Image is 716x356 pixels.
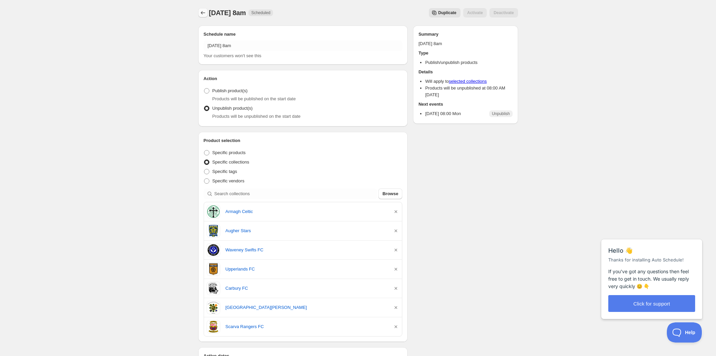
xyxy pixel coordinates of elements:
[214,188,377,199] input: Search collections
[226,247,387,253] a: Waveney Swifts FC
[418,50,512,57] h2: Type
[226,323,387,330] a: Scarva Rangers FC
[212,150,246,155] span: Specific products
[378,188,402,199] button: Browse
[212,169,237,174] span: Specific tags
[418,40,512,47] p: [DATE] 8am
[438,10,456,15] span: Duplicate
[204,75,403,82] h2: Action
[226,304,387,311] a: [GEOGRAPHIC_DATA][PERSON_NAME]
[382,190,398,197] span: Browse
[418,101,512,108] h2: Next events
[418,31,512,38] h2: Summary
[209,9,246,16] span: [DATE] 8am
[425,59,512,66] li: Publish/unpublish products
[204,53,262,58] span: Your customers won't see this
[212,159,249,165] span: Specific collections
[212,106,253,111] span: Unpublish product(s)
[212,96,296,101] span: Products will be published on the start date
[204,137,403,144] h2: Product selection
[226,266,387,273] a: Upperlands FC
[425,78,512,85] li: Will apply to
[598,222,706,322] iframe: Help Scout Beacon - Messages and Notifications
[226,227,387,234] a: Augher Stars
[425,110,461,117] p: [DATE] 08:00 Mon
[251,10,270,15] span: Scheduled
[449,79,487,84] a: selected collections
[212,88,248,93] span: Publish product(s)
[492,111,510,116] span: Unpublish
[212,114,301,119] span: Products will be unpublished on the start date
[429,8,461,17] button: Secondary action label
[212,178,244,183] span: Specific vendors
[204,31,403,38] h2: Schedule name
[226,285,387,292] a: Carbury FC
[226,208,387,215] a: Armagh Celtic
[425,85,512,98] li: Products will be unpublished at 08:00 AM [DATE]
[418,69,512,75] h2: Details
[667,322,703,343] iframe: Help Scout Beacon - Open
[198,8,208,17] button: Schedules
